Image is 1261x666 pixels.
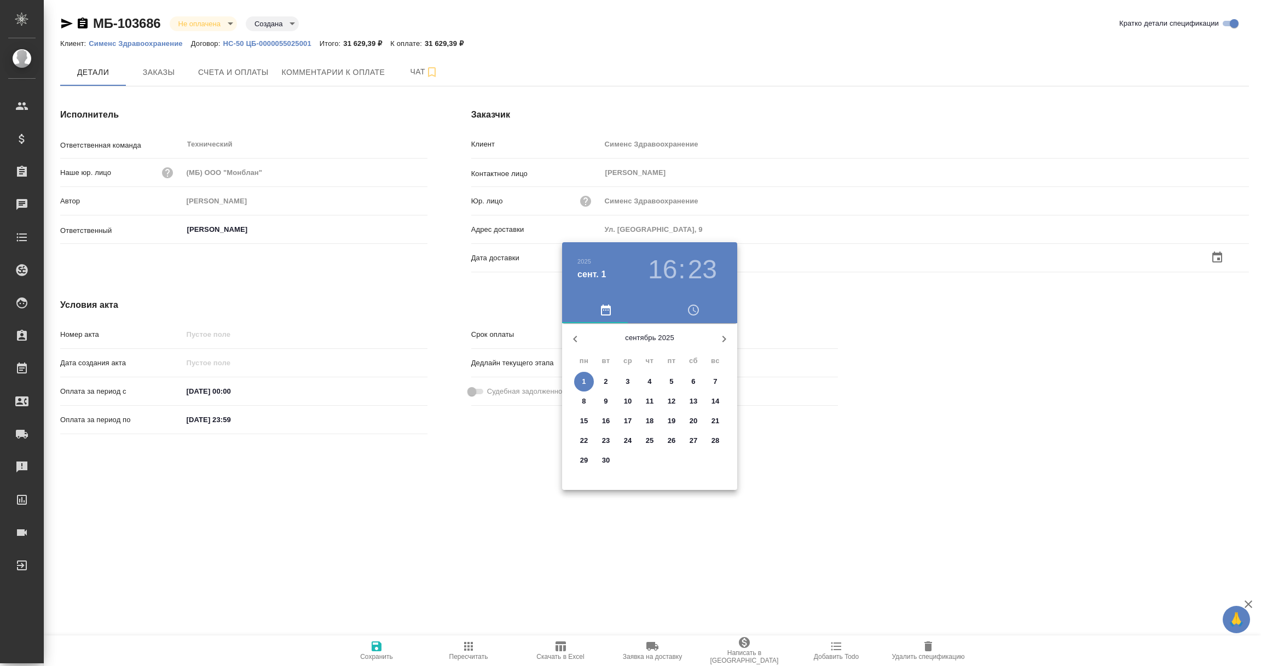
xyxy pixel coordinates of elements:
p: 24 [624,435,632,446]
p: 2 [604,376,608,387]
p: 12 [668,396,676,407]
button: 30 [596,451,616,470]
button: 19 [662,411,681,431]
span: ср [618,355,638,366]
button: 25 [640,431,660,451]
p: 17 [624,416,632,427]
button: 6 [684,372,703,392]
button: 1 [574,372,594,392]
button: 15 [574,411,594,431]
p: 18 [646,416,654,427]
button: 21 [705,411,725,431]
button: 18 [640,411,660,431]
p: 1 [582,376,586,387]
button: 29 [574,451,594,470]
p: 21 [712,416,720,427]
p: 11 [646,396,654,407]
p: 29 [580,455,588,466]
button: 26 [662,431,681,451]
button: 13 [684,392,703,411]
p: 7 [713,376,717,387]
button: 10 [618,392,638,411]
button: сент. 1 [577,268,606,281]
button: 5 [662,372,681,392]
button: 24 [618,431,638,451]
p: 27 [690,435,698,446]
span: вс [705,355,725,366]
button: 2025 [577,258,591,265]
p: 26 [668,435,676,446]
button: 12 [662,392,681,411]
p: 6 [691,376,695,387]
span: пт [662,355,681,366]
button: 27 [684,431,703,451]
button: 16 [596,411,616,431]
p: 14 [712,396,720,407]
button: 23 [688,254,717,285]
button: 9 [596,392,616,411]
button: 20 [684,411,703,431]
p: 10 [624,396,632,407]
h3: : [678,254,685,285]
p: 5 [669,376,673,387]
span: сб [684,355,703,366]
span: чт [640,355,660,366]
button: 17 [618,411,638,431]
p: 22 [580,435,588,446]
p: 28 [712,435,720,446]
button: 11 [640,392,660,411]
p: 16 [602,416,610,427]
p: 4 [647,376,651,387]
p: 20 [690,416,698,427]
button: 7 [705,372,725,392]
span: пн [574,355,594,366]
p: 15 [580,416,588,427]
button: 28 [705,431,725,451]
button: 22 [574,431,594,451]
button: 8 [574,392,594,411]
button: 14 [705,392,725,411]
p: 19 [668,416,676,427]
button: 2 [596,372,616,392]
p: сентябрь 2025 [588,332,711,343]
p: 23 [602,435,610,446]
span: вт [596,355,616,366]
p: 25 [646,435,654,446]
p: 3 [626,376,629,387]
button: 23 [596,431,616,451]
button: 3 [618,372,638,392]
p: 8 [582,396,586,407]
p: 30 [602,455,610,466]
button: 4 [640,372,660,392]
button: 16 [648,254,677,285]
p: 13 [690,396,698,407]
p: 9 [604,396,608,407]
